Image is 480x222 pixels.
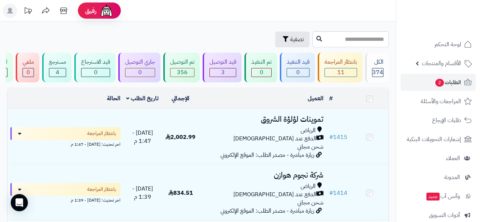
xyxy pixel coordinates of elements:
a: ملغي 0 [14,53,41,82]
div: الكل [372,58,383,66]
span: 4 [56,68,59,77]
span: 0 [94,68,98,77]
div: تم التنفيذ [251,58,272,66]
span: 2,002.99 [165,133,196,141]
span: لوحة التحكم [435,39,461,49]
div: ملغي [23,58,34,66]
span: 0 [26,68,30,77]
a: تم التوصيل 356 [162,53,201,82]
a: تم التنفيذ 0 [243,53,278,82]
a: #1415 [329,133,347,141]
div: مسترجع [49,58,66,66]
span: زيارة مباشرة - مصدر الطلب: الموقع الإلكتروني [221,207,314,215]
div: جاري التوصيل [125,58,155,66]
span: الدفع عند [DEMOGRAPHIC_DATA] [233,135,316,143]
span: بانتظار المراجعة [87,130,116,137]
span: وآتس آب [426,191,460,201]
span: 0 [296,68,300,77]
div: 0 [23,68,34,77]
a: وآتس آبجديد [401,188,476,205]
span: المدونة [444,172,460,182]
span: الرياض [301,182,316,190]
h3: شركة نجوم هوازن [202,171,323,179]
div: اخر تحديث: [DATE] - 1:47 م [10,140,120,148]
span: الأقسام والمنتجات [422,58,461,68]
a: تحديثات المنصة [19,4,37,20]
span: إشعارات التحويلات البنكية [407,134,461,144]
div: 356 [170,68,194,77]
a: إشعارات التحويلات البنكية [401,131,476,148]
div: 4 [49,68,66,77]
span: شحن مجاني [297,198,323,207]
div: Open Intercom Messenger [11,194,28,211]
span: رفيق [85,6,97,15]
span: 356 [177,68,188,77]
span: جديد [426,193,440,201]
div: 0 [81,68,110,77]
h3: تموينات لؤلؤة الشروق [202,115,323,124]
a: الطلبات2 [401,74,476,91]
a: لوحة التحكم [401,36,476,53]
a: قيد الاسترجاع 0 [73,53,117,82]
span: بانتظار المراجعة [87,186,116,193]
div: قيد التنفيذ [287,58,310,66]
a: العملاء [401,150,476,167]
span: العملاء [446,153,460,163]
div: قيد التوصيل [209,58,236,66]
span: 834.51 [168,189,193,197]
span: الطلبات [435,77,461,87]
a: تاريخ الطلب [126,94,159,103]
a: العميل [308,94,323,103]
span: شحن مجاني [297,143,323,151]
div: 0 [287,68,309,77]
span: 374 [372,68,383,77]
div: بانتظار المراجعة [325,58,357,66]
span: أدوات التسويق [429,210,460,220]
span: [DATE] - 1:47 م [132,129,153,145]
a: بانتظار المراجعة 11 [316,53,364,82]
img: ai-face.png [99,4,114,18]
a: المدونة [401,169,476,186]
span: الدفع عند [DEMOGRAPHIC_DATA] [233,190,316,199]
span: تصفية [290,35,304,44]
span: 0 [260,68,263,77]
a: الكل374 [364,53,390,82]
a: #1414 [329,189,347,197]
a: قيد التوصيل 3 [201,53,243,82]
span: # [329,133,333,141]
a: # [329,94,333,103]
div: 3 [210,68,236,77]
span: المراجعات والأسئلة [421,96,461,106]
div: 0 [125,68,155,77]
a: قيد التنفيذ 0 [278,53,316,82]
div: تم التوصيل [170,58,194,66]
a: طلبات الإرجاع [401,112,476,129]
a: مسترجع 4 [41,53,73,82]
a: الإجمالي [172,94,189,103]
span: 2 [435,79,444,87]
a: الحالة [107,94,120,103]
div: اخر تحديث: [DATE] - 1:39 م [10,196,120,203]
div: قيد الاسترجاع [81,58,110,66]
a: المراجعات والأسئلة [401,93,476,110]
div: 0 [252,68,271,77]
span: [DATE] - 1:39 م [132,184,153,201]
span: 3 [221,68,225,77]
span: # [329,189,333,197]
span: زيارة مباشرة - مصدر الطلب: الموقع الإلكتروني [221,151,314,159]
div: 11 [325,68,357,77]
span: طلبات الإرجاع [432,115,461,125]
img: logo-2.png [431,19,473,34]
a: جاري التوصيل 0 [117,53,162,82]
span: 0 [138,68,142,77]
span: الرياض [301,126,316,135]
span: 11 [337,68,345,77]
button: تصفية [275,32,310,47]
